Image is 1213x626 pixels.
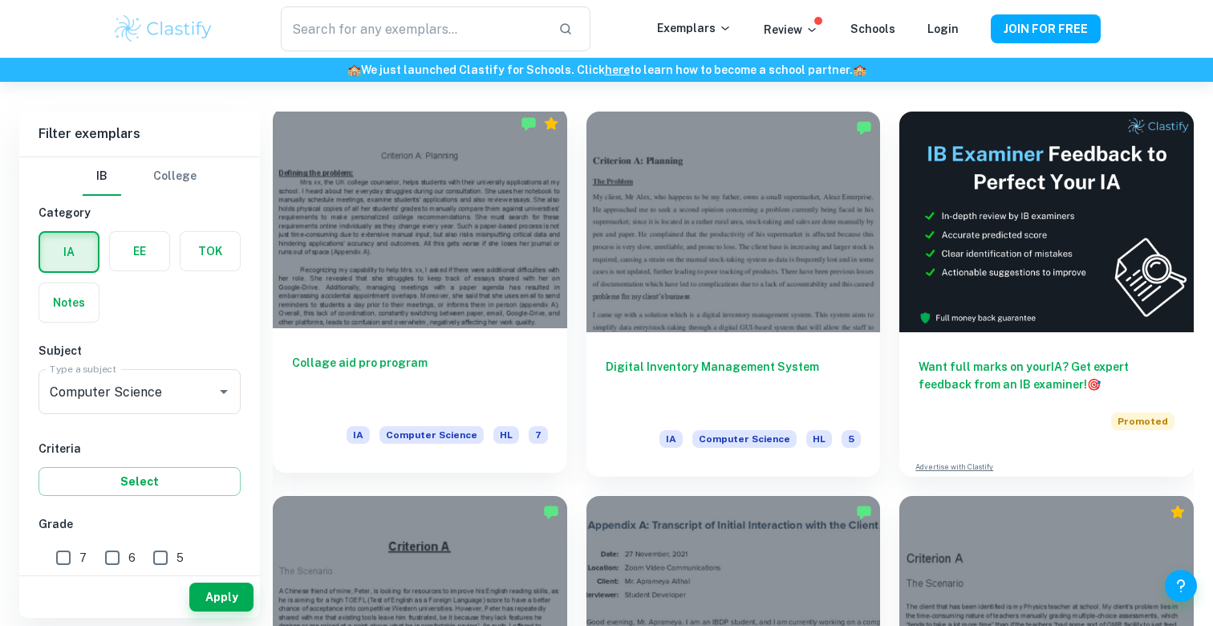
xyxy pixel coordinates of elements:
[40,233,98,271] button: IA
[39,440,241,457] h6: Criteria
[379,426,484,444] span: Computer Science
[1165,570,1197,602] button: Help and Feedback
[213,380,235,403] button: Open
[991,14,1101,43] button: JOIN FOR FREE
[842,430,861,448] span: 5
[83,157,197,196] div: Filter type choice
[39,515,241,533] h6: Grade
[806,430,832,448] span: HL
[915,461,993,473] a: Advertise with Clastify
[692,430,797,448] span: Computer Science
[3,61,1210,79] h6: We just launched Clastify for Schools. Click to learn how to become a school partner.
[659,430,683,448] span: IA
[39,342,241,360] h6: Subject
[529,426,548,444] span: 7
[39,204,241,222] h6: Category
[50,362,116,376] label: Type a subject
[606,358,862,411] h6: Digital Inventory Management System
[543,504,559,520] img: Marked
[850,22,895,35] a: Schools
[1087,378,1101,391] span: 🎯
[543,116,559,132] div: Premium
[493,426,519,444] span: HL
[112,13,214,45] img: Clastify logo
[657,19,732,37] p: Exemplars
[189,583,254,612] button: Apply
[19,112,260,156] h6: Filter exemplars
[856,504,872,520] img: Marked
[853,63,866,76] span: 🏫
[764,21,818,39] p: Review
[919,358,1174,393] h6: Want full marks on your IA ? Get expert feedback from an IB examiner!
[1170,504,1186,520] div: Premium
[153,157,197,196] button: College
[79,549,87,567] span: 7
[899,112,1194,332] img: Thumbnail
[39,283,99,322] button: Notes
[176,549,184,567] span: 5
[347,426,370,444] span: IA
[281,6,546,51] input: Search for any exemplars...
[927,22,959,35] a: Login
[181,232,240,270] button: TOK
[128,549,136,567] span: 6
[1111,413,1174,430] span: Promoted
[586,112,881,477] a: Digital Inventory Management SystemIAComputer ScienceHL5
[856,120,872,136] img: Marked
[83,157,121,196] button: IB
[347,63,361,76] span: 🏫
[899,112,1194,477] a: Want full marks on yourIA? Get expert feedback from an IB examiner!PromotedAdvertise with Clastify
[292,354,548,407] h6: Collage aid pro program
[521,116,537,132] img: Marked
[273,112,567,477] a: Collage aid pro programIAComputer ScienceHL7
[605,63,630,76] a: here
[39,467,241,496] button: Select
[110,232,169,270] button: EE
